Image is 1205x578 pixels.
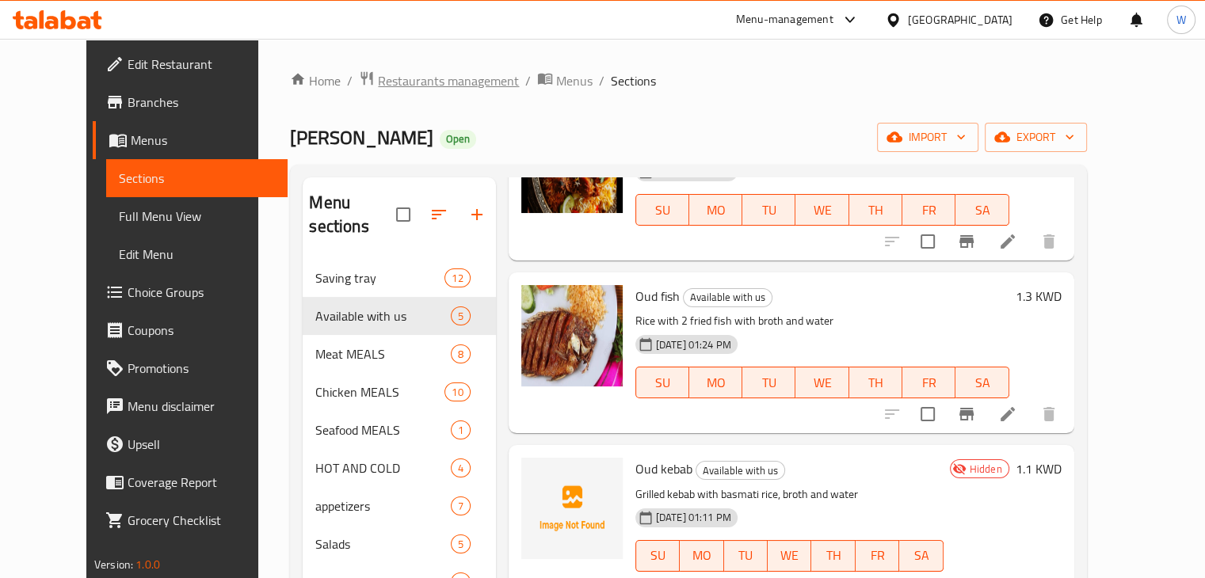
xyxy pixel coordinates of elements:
a: Choice Groups [93,273,288,311]
img: Oud kebab [521,458,623,559]
span: Select all sections [387,198,420,231]
span: Edit Menu [119,245,275,264]
span: Meat MEALS [315,344,450,363]
h6: 1.1 KWD [1016,458,1062,480]
button: TH [849,367,902,398]
button: SU [635,540,680,572]
span: Sections [119,169,275,188]
span: FR [909,371,949,394]
span: [PERSON_NAME] [290,120,433,155]
button: SA [899,540,943,572]
span: Available with us [684,288,772,306]
button: SA [955,194,1009,226]
span: 10 [445,385,469,400]
a: Edit menu item [998,232,1017,251]
span: TH [856,199,896,222]
span: 5 [452,309,470,324]
span: 5 [452,537,470,552]
span: Seafood MEALS [315,420,450,439]
button: export [985,123,1087,152]
button: FR [856,540,899,572]
button: import [877,123,978,152]
span: Restaurants management [378,71,519,90]
span: Chicken MEALS [315,382,444,401]
span: appetizers [315,496,450,515]
a: Edit Menu [106,235,288,273]
button: delete [1030,395,1068,433]
span: Available with us [315,306,450,325]
div: items [451,458,471,477]
span: Salads [315,534,450,553]
span: [DATE] 01:11 PM [650,510,738,525]
span: TH [856,371,896,394]
button: FR [902,367,955,398]
span: [DATE] 01:24 PM [650,337,738,352]
p: Rice with 2 fried fish with broth and water [635,311,1009,331]
h6: 1.3 KWD [1016,285,1062,307]
div: items [451,344,471,363]
a: Sections [106,159,288,197]
span: SA [906,544,936,567]
span: Saving tray [315,268,444,287]
a: Restaurants management [359,70,519,91]
span: Sections [611,71,656,90]
img: Oud fish [521,285,623,386]
span: 1.0.0 [136,554,161,575]
button: TU [724,540,768,572]
button: MO [680,540,723,572]
div: items [451,306,471,325]
div: Chicken MEALS10 [303,373,495,411]
span: Upsell [128,435,275,454]
span: SU [643,544,673,567]
a: Promotions [93,349,288,387]
div: Available with us5 [303,297,495,335]
span: Coupons [128,321,275,340]
div: Available with us [683,288,772,307]
span: MO [696,199,736,222]
span: Choice Groups [128,283,275,302]
button: TH [811,540,855,572]
span: 4 [452,461,470,476]
span: WE [774,544,805,567]
span: export [997,127,1074,147]
a: Upsell [93,425,288,463]
li: / [525,71,531,90]
button: MO [689,367,742,398]
span: Promotions [128,359,275,378]
span: SU [643,199,683,222]
div: items [451,420,471,439]
span: TU [730,544,761,567]
div: items [444,268,470,287]
span: Open [440,132,476,146]
span: FR [909,199,949,222]
div: Meat MEALS8 [303,335,495,373]
span: Available with us [696,462,784,480]
button: Add section [458,196,496,234]
div: appetizers7 [303,487,495,525]
button: MO [689,194,742,226]
span: TH [818,544,848,567]
div: items [451,496,471,515]
div: Salads5 [303,525,495,563]
a: Menu disclaimer [93,387,288,425]
button: TU [742,194,795,226]
li: / [347,71,353,90]
span: TU [749,371,789,394]
button: Branch-specific-item [948,222,986,260]
a: Full Menu View [106,197,288,235]
span: Version: [94,554,133,575]
span: Full Menu View [119,207,275,226]
span: SU [643,371,683,394]
span: Select to update [911,397,944,431]
span: FR [862,544,893,567]
span: 12 [445,271,469,286]
div: HOT AND COLD [315,458,450,477]
a: Home [290,71,341,90]
a: Coverage Report [93,463,288,501]
span: Sort sections [420,196,458,234]
div: [GEOGRAPHIC_DATA] [908,11,1012,29]
span: Menus [556,71,593,90]
h2: Menu sections [309,191,395,238]
span: Edit Restaurant [128,55,275,74]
